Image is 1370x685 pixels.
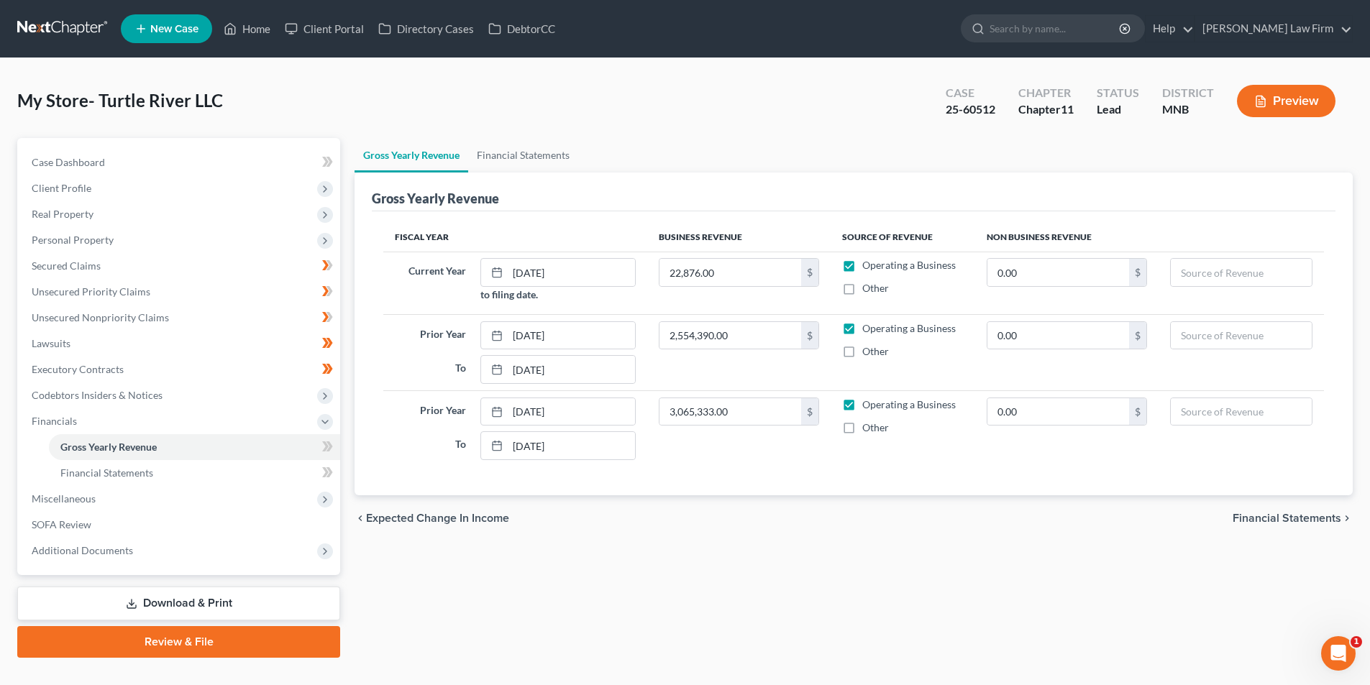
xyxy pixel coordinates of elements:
[862,259,956,271] span: Operating a Business
[20,512,340,538] a: SOFA Review
[32,234,114,246] span: Personal Property
[32,389,163,401] span: Codebtors Insiders & Notices
[60,441,157,453] span: Gross Yearly Revenue
[1018,85,1074,101] div: Chapter
[32,208,93,220] span: Real Property
[366,512,509,524] span: Expected Change in Income
[508,356,636,383] input: MM/DD/YYYY
[801,398,818,426] div: $
[481,16,562,42] a: DebtorCC
[508,432,636,459] input: MM/DD/YYYY
[508,398,636,426] input: MM/DD/YYYY
[1129,398,1146,426] div: $
[383,223,647,252] th: Fiscal Year
[32,544,133,556] span: Additional Documents
[1341,512,1353,524] i: chevron_right
[862,322,956,334] span: Operating a Business
[987,322,1129,349] input: 0.00
[508,322,636,349] input: MM/DD/YYYY
[1018,101,1074,118] div: Chapter
[862,282,889,294] span: Other
[32,518,91,530] span: SOFA Review
[1321,636,1356,671] iframe: Intercom live chat
[862,345,889,357] span: Other
[659,259,801,286] input: 0.00
[1237,85,1335,117] button: Preview
[278,16,371,42] a: Client Portal
[831,223,974,252] th: Source of Revenue
[32,492,96,505] span: Miscellaneous
[946,101,995,118] div: 25-60512
[388,321,472,350] label: Prior Year
[862,398,956,410] span: Operating a Business
[468,138,578,173] a: Financial Statements
[659,322,801,349] input: 0.00
[1097,85,1139,101] div: Status
[150,24,198,35] span: New Case
[32,415,77,427] span: Financials
[1195,16,1352,42] a: [PERSON_NAME] Law Firm
[1351,636,1362,648] span: 1
[371,16,481,42] a: Directory Cases
[355,512,509,524] button: chevron_left Expected Change in Income
[20,357,340,382] a: Executory Contracts
[32,259,101,272] span: Secured Claims
[1129,259,1146,286] div: $
[32,311,169,323] span: Unsecured Nonpriority Claims
[32,182,91,194] span: Client Profile
[480,287,538,302] label: to filing date.
[20,331,340,357] a: Lawsuits
[20,150,340,175] a: Case Dashboard
[216,16,278,42] a: Home
[508,259,636,286] input: MM/DD/YYYY
[801,259,818,286] div: $
[32,337,70,349] span: Lawsuits
[1162,101,1214,118] div: MNB
[1171,259,1312,286] input: Source of Revenue
[1061,102,1074,116] span: 11
[659,398,801,426] input: 0.00
[388,397,472,426] label: Prior Year
[20,253,340,279] a: Secured Claims
[388,258,472,302] label: Current Year
[49,460,340,486] a: Financial Statements
[20,279,340,305] a: Unsecured Priority Claims
[946,85,995,101] div: Case
[355,512,366,524] i: chevron_left
[49,434,340,460] a: Gross Yearly Revenue
[1097,101,1139,118] div: Lead
[987,259,1129,286] input: 0.00
[1171,398,1312,426] input: Source of Revenue
[990,15,1121,42] input: Search by name...
[17,90,223,111] span: My Store- Turtle River LLC
[1171,322,1312,349] input: Source of Revenue
[987,398,1129,426] input: 0.00
[32,285,150,298] span: Unsecured Priority Claims
[801,322,818,349] div: $
[32,156,105,168] span: Case Dashboard
[647,223,831,252] th: Business Revenue
[372,190,499,207] div: Gross Yearly Revenue
[1233,512,1341,524] span: Financial Statements
[1233,512,1353,524] button: Financial Statements chevron_right
[355,138,468,173] a: Gross Yearly Revenue
[1146,16,1194,42] a: Help
[862,421,889,433] span: Other
[1129,322,1146,349] div: $
[17,626,340,658] a: Review & File
[388,431,472,460] label: To
[388,355,472,384] label: To
[1162,85,1214,101] div: District
[975,223,1324,252] th: Non Business Revenue
[17,587,340,620] a: Download & Print
[32,363,124,375] span: Executory Contracts
[20,305,340,331] a: Unsecured Nonpriority Claims
[60,466,153,479] span: Financial Statements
